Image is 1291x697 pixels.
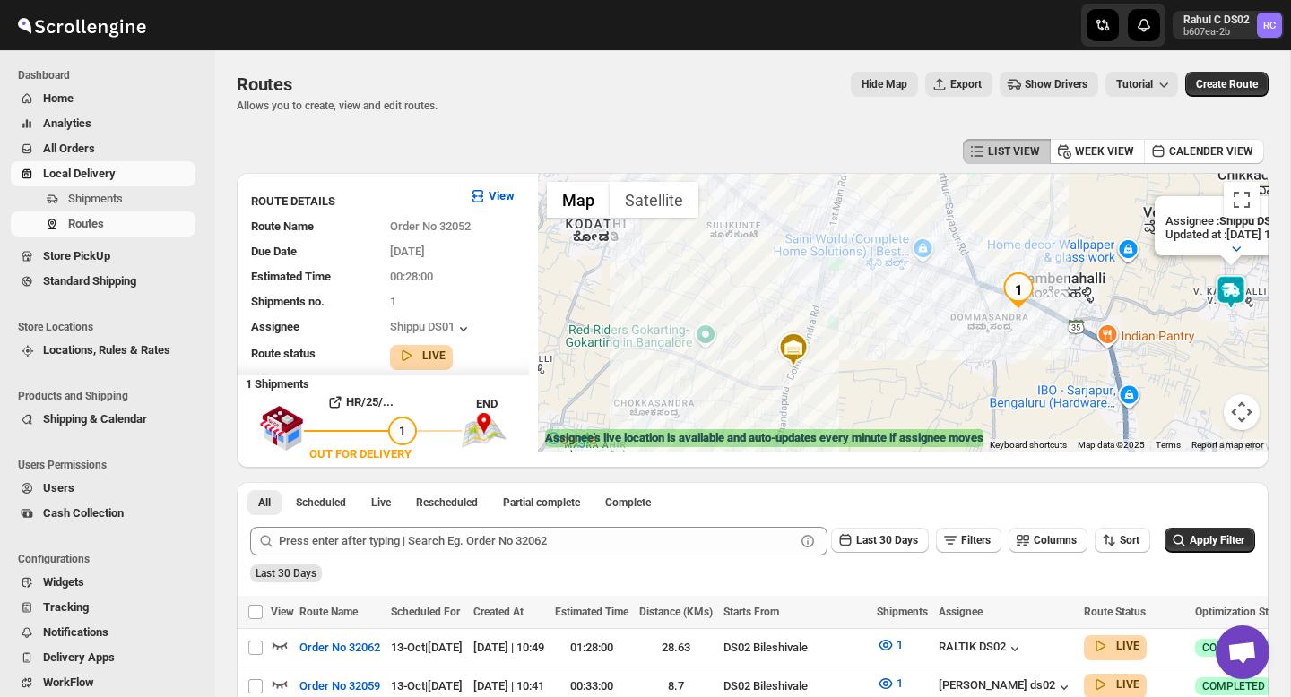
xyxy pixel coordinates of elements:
[247,490,282,515] button: All routes
[1025,77,1087,91] span: Show Drivers
[43,481,74,495] span: Users
[1185,72,1269,97] button: Create Route
[43,650,115,664] span: Delivery Apps
[961,534,991,546] span: Filters
[43,91,74,105] span: Home
[856,534,918,546] span: Last 30 Days
[251,219,314,233] span: Route Name
[390,295,396,308] span: 1
[43,675,94,689] span: WorkFlow
[1190,534,1244,546] span: Apply Filter
[866,631,914,659] button: 1
[473,677,544,695] div: [DATE] | 10:41
[1224,182,1260,218] button: Toggle fullscreen view
[723,639,866,657] div: DS02 Bileshivale
[296,495,346,510] span: Scheduled
[256,567,316,580] span: Last 30 Days
[43,116,91,130] span: Analytics
[1202,679,1265,693] span: COMPLETED
[473,639,544,657] div: [DATE] | 10:49
[1165,528,1255,553] button: Apply Filter
[43,600,89,614] span: Tracking
[391,606,460,618] span: Scheduled For
[988,144,1040,159] span: LIST VIEW
[390,270,433,283] span: 00:28:00
[251,270,331,283] span: Estimated Time
[237,73,292,95] span: Routes
[939,678,1073,696] button: [PERSON_NAME] ds02
[925,72,992,97] button: Export
[43,167,116,180] span: Local Delivery
[555,639,628,657] div: 01:28:00
[542,428,602,452] img: Google
[251,295,325,308] span: Shipments no.
[391,641,463,654] span: 13-Oct | [DATE]
[1009,528,1087,553] button: Columns
[1183,27,1250,38] p: b607ea-2b
[639,639,713,657] div: 28.63
[1202,641,1265,655] span: COMPLETED
[43,625,108,639] span: Notifications
[251,245,297,258] span: Due Date
[11,136,195,161] button: All Orders
[1156,440,1181,450] a: Terms (opens in new tab)
[547,182,610,218] button: Show street map
[939,606,983,618] span: Assignee
[18,458,203,472] span: Users Permissions
[1095,528,1150,553] button: Sort
[11,186,195,211] button: Shipments
[422,349,446,362] b: LIVE
[723,606,779,618] span: Starts From
[542,428,602,452] a: Open this area in Google Maps (opens a new window)
[279,527,795,555] input: Press enter after typing | Search Eg. Order No 32062
[390,245,425,258] span: [DATE]
[862,77,907,91] span: Hide Map
[11,211,195,237] button: Routes
[963,139,1051,164] button: LIST VIEW
[639,606,713,618] span: Distance (KMs)
[11,501,195,526] button: Cash Collection
[639,677,713,695] div: 8.7
[936,528,1001,553] button: Filters
[1000,72,1098,97] button: Show Drivers
[877,606,928,618] span: Shipments
[1120,534,1139,546] span: Sort
[990,439,1067,452] button: Keyboard shortcuts
[346,395,394,409] b: HR/25/...
[399,424,405,437] span: 1
[897,676,903,690] span: 1
[371,495,391,510] span: Live
[1169,144,1253,159] span: CALENDER VIEW
[1116,78,1153,91] span: Tutorial
[390,320,472,338] button: Shippu DS01
[1219,214,1284,228] b: Shippu DS01
[237,368,309,391] b: 1 Shipments
[18,68,203,82] span: Dashboard
[610,182,698,218] button: Show satellite imagery
[473,606,524,618] span: Created At
[43,274,136,288] span: Standard Shipping
[251,320,299,333] span: Assignee
[299,677,380,695] span: Order No 32059
[555,606,628,618] span: Estimated Time
[304,388,417,417] button: HR/25/...
[251,347,316,360] span: Route status
[939,640,1024,658] button: RALTIK DS02
[1173,11,1284,39] button: User menu
[11,86,195,111] button: Home
[43,343,170,357] span: Locations, Rules & Rates
[1116,640,1139,652] b: LIVE
[251,193,455,211] h3: ROUTE DETAILS
[416,495,478,510] span: Rescheduled
[11,645,195,670] button: Delivery Apps
[1091,637,1139,655] button: LIVE
[1001,272,1036,308] div: 1
[476,395,529,413] div: END
[299,606,358,618] span: Route Name
[851,72,918,97] button: Map action label
[43,575,84,589] span: Widgets
[1105,72,1178,97] button: Tutorial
